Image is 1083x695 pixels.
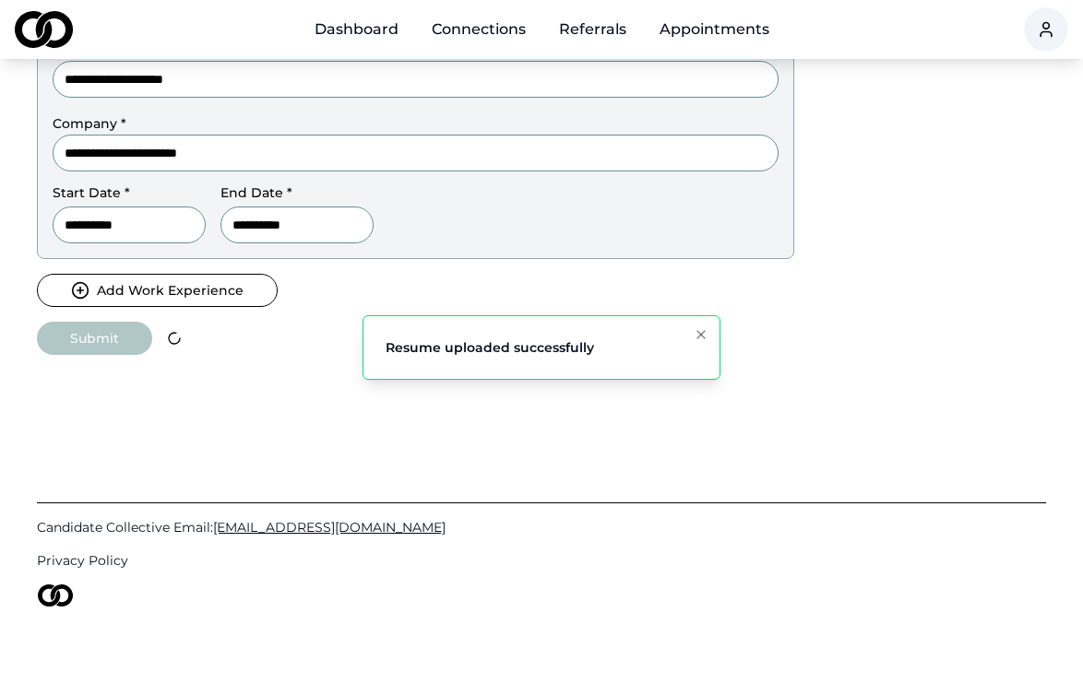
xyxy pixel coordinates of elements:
[417,11,541,48] a: Connections
[213,519,446,536] span: [EMAIL_ADDRESS][DOMAIN_NAME]
[15,11,73,48] img: logo
[37,274,278,307] button: Add Work Experience
[37,584,74,607] img: logo
[300,11,784,48] nav: Main
[37,518,1046,536] a: Candidate Collective Email:[EMAIL_ADDRESS][DOMAIN_NAME]
[544,11,641,48] a: Referrals
[53,186,206,199] label: Start Date *
[300,11,413,48] a: Dashboard
[53,115,126,132] label: Company *
[386,338,594,357] div: Resume uploaded successfully
[37,551,1046,570] a: Privacy Policy
[645,11,784,48] a: Appointments
[220,186,374,199] label: End Date *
